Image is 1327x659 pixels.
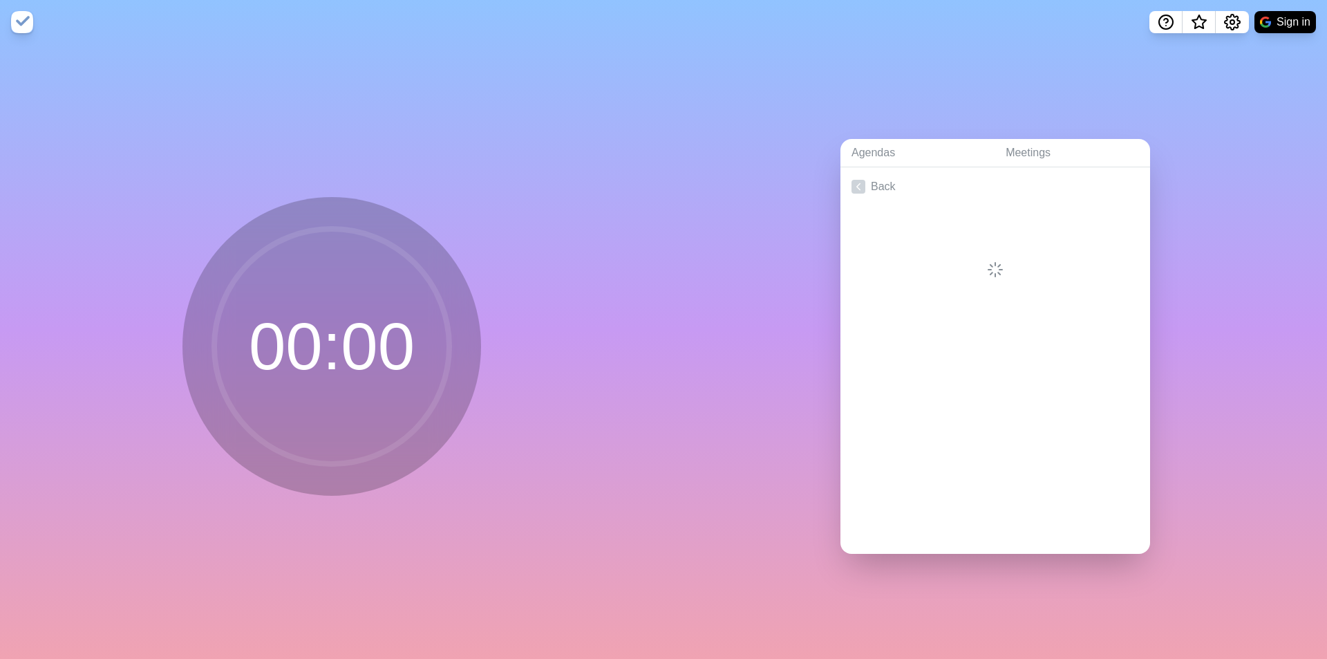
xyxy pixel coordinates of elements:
[995,139,1150,167] a: Meetings
[840,139,995,167] a: Agendas
[1254,11,1316,33] button: Sign in
[1183,11,1216,33] button: What’s new
[1216,11,1249,33] button: Settings
[11,11,33,33] img: timeblocks logo
[1260,17,1271,28] img: google logo
[840,167,1150,206] a: Back
[1149,11,1183,33] button: Help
